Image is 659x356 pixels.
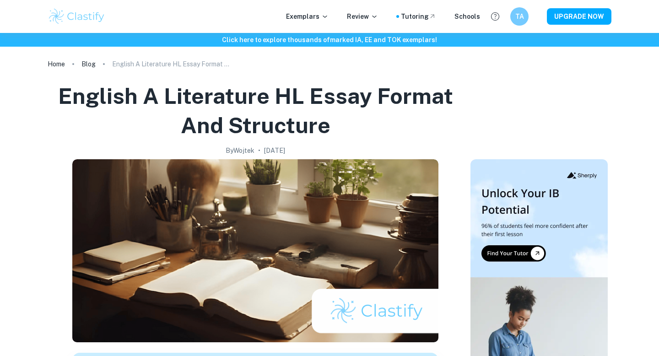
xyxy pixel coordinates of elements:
img: Clastify logo [48,7,106,26]
h2: By Wojtek [226,146,254,156]
h1: English A Literature HL Essay Format and Structure [51,81,459,140]
button: Help and Feedback [487,9,503,24]
p: • [258,146,260,156]
p: Review [347,11,378,22]
h2: [DATE] [264,146,285,156]
a: Blog [81,58,96,70]
img: English A Literature HL Essay Format and Structure cover image [72,159,438,342]
a: Tutoring [401,11,436,22]
h6: TA [514,11,525,22]
p: Exemplars [286,11,329,22]
a: Schools [454,11,480,22]
h6: Click here to explore thousands of marked IA, EE and TOK exemplars ! [2,35,657,45]
button: UPGRADE NOW [547,8,611,25]
button: TA [510,7,529,26]
a: Home [48,58,65,70]
p: English A Literature HL Essay Format and Structure [112,59,231,69]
